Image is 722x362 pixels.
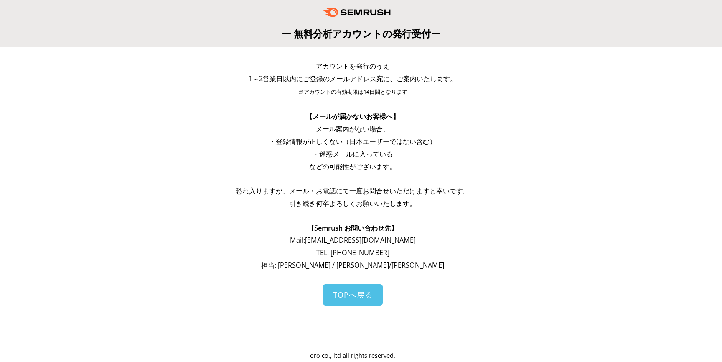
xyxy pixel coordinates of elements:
span: TEL: [PHONE_NUMBER] [316,248,389,257]
span: oro co., ltd all rights reserved. [310,352,395,359]
span: 【Semrush お問い合わせ先】 [308,223,398,233]
span: ※アカウントの有効期限は14日間となります [298,88,407,95]
span: ー 無料分析アカウントの発行受付ー [282,27,440,40]
span: 恐れ入りますが、メール・お電話にて一度お問合せいただけますと幸いです。 [236,186,470,195]
span: アカウントを発行のうえ [316,62,389,71]
span: 【メールが届かないお客様へ】 [306,112,399,121]
span: 1～2営業日以内にご登録のメールアドレス宛に、ご案内いたします。 [249,74,457,83]
a: TOPへ戻る [323,284,383,306]
span: メール案内がない場合、 [316,124,389,134]
span: などの可能性がございます。 [309,162,396,171]
span: ・登録情報が正しくない（日本ユーザーではない含む） [269,137,436,146]
span: TOPへ戻る [333,290,373,300]
span: 引き続き何卒よろしくお願いいたします。 [289,199,416,208]
span: 担当: [PERSON_NAME] / [PERSON_NAME]/[PERSON_NAME] [261,261,444,270]
span: ・迷惑メールに入っている [313,149,393,159]
span: Mail: [EMAIL_ADDRESS][DOMAIN_NAME] [290,236,416,245]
